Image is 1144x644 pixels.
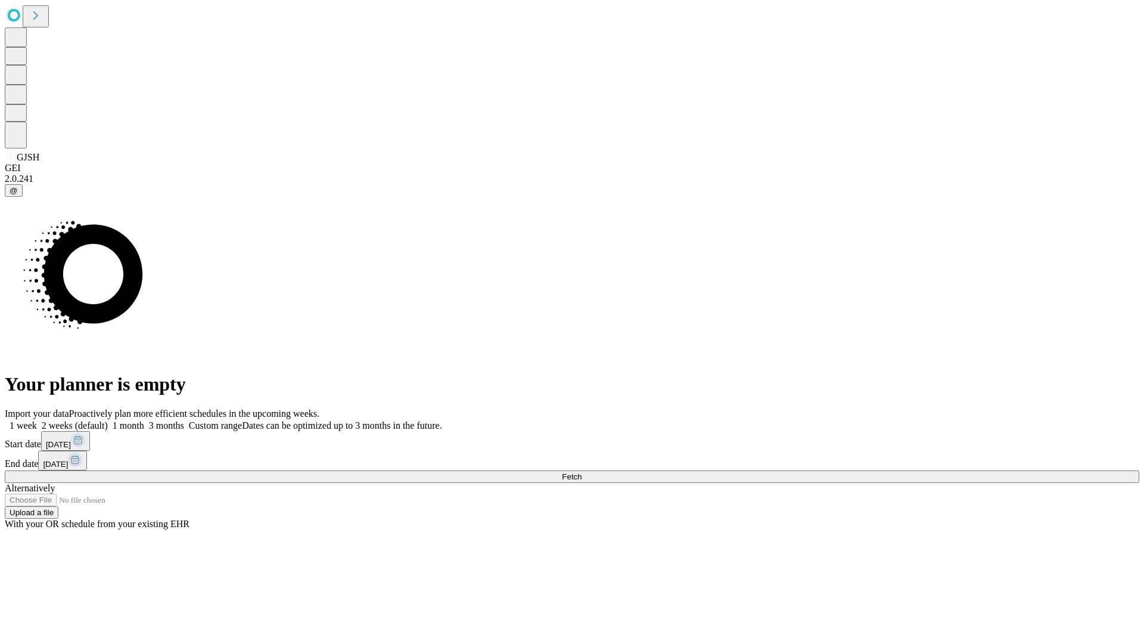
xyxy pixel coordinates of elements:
span: Import your data [5,408,69,419]
button: Upload a file [5,506,58,519]
span: Dates can be optimized up to 3 months in the future. [242,420,442,431]
span: 2 weeks (default) [42,420,108,431]
span: Custom range [189,420,242,431]
span: 1 week [10,420,37,431]
span: GJSH [17,152,39,162]
span: With your OR schedule from your existing EHR [5,519,189,529]
span: @ [10,186,18,195]
span: Proactively plan more efficient schedules in the upcoming weeks. [69,408,319,419]
span: 3 months [149,420,184,431]
span: [DATE] [46,440,71,449]
button: Fetch [5,470,1139,483]
div: GEI [5,163,1139,174]
span: 1 month [113,420,144,431]
button: [DATE] [41,431,90,451]
div: Start date [5,431,1139,451]
div: End date [5,451,1139,470]
h1: Your planner is empty [5,373,1139,395]
span: Fetch [562,472,582,481]
div: 2.0.241 [5,174,1139,184]
span: [DATE] [43,460,68,469]
span: Alternatively [5,483,55,493]
button: @ [5,184,23,197]
button: [DATE] [38,451,87,470]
